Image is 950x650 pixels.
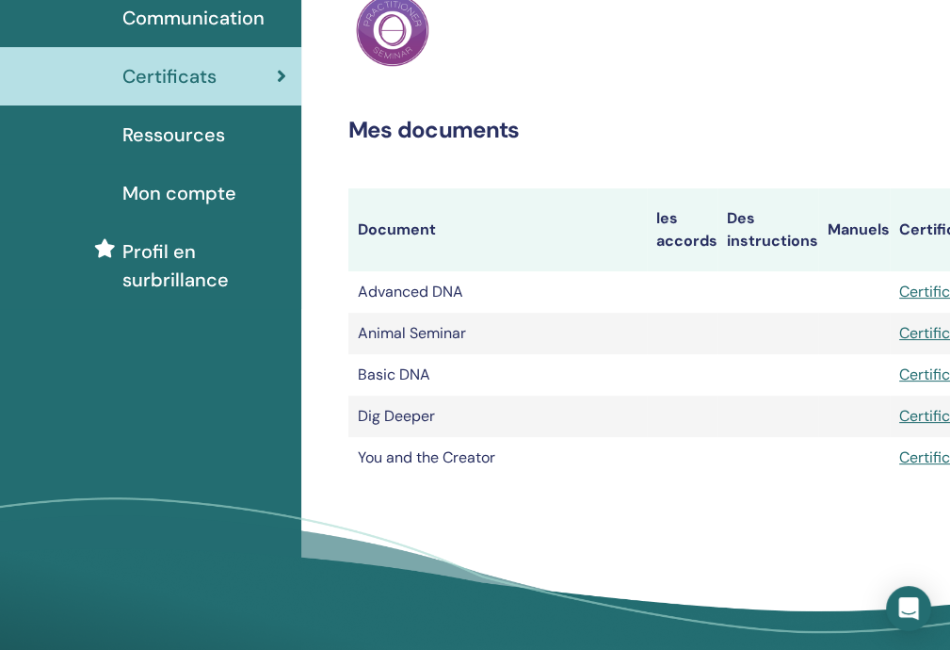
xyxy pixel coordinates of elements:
[122,179,236,207] span: Mon compte
[348,271,647,313] td: Advanced DNA
[717,188,818,271] th: Des instructions
[122,237,286,294] span: Profil en surbrillance
[348,313,647,354] td: Animal Seminar
[122,121,225,149] span: Ressources
[348,396,647,437] td: Dig Deeper
[122,62,217,90] span: Certificats
[886,586,931,631] div: Open Intercom Messenger
[647,188,717,271] th: les accords
[818,188,890,271] th: Manuels
[348,188,647,271] th: Document
[348,354,647,396] td: Basic DNA
[122,4,265,32] span: Communication
[348,437,647,479] td: You and the Creator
